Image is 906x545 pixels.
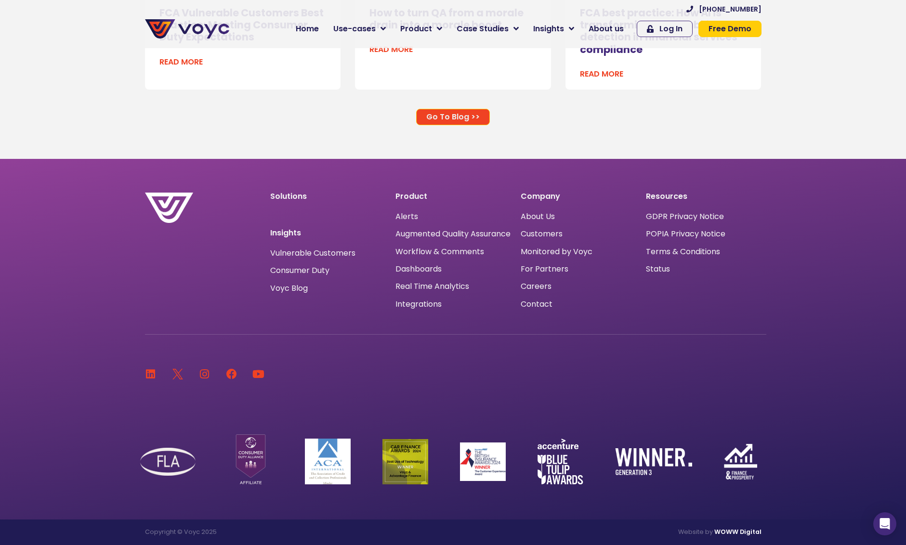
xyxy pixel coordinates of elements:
a: Solutions [270,191,307,202]
img: ACA [305,439,351,484]
a: Free Demo [698,21,762,37]
a: Read more about FCA Vulnerable Customers Best Practice: Meeting Consumer Duty Expectations [159,56,203,68]
span: Log In [659,25,683,33]
a: Go To Blog >> [416,109,490,125]
a: Case Studies [449,19,526,39]
a: Use-cases [326,19,393,39]
a: Read more about FCA best practice: How AI is transforming vulnerability detection in financial se... [580,68,623,80]
a: Home [289,19,326,39]
span: [PHONE_NUMBER] [699,6,762,13]
span: Free Demo [709,25,751,33]
span: Product [400,23,432,35]
p: Copyright © Voyc 2025 [145,529,448,535]
p: Company [521,193,636,200]
p: Product [395,193,511,200]
a: [PHONE_NUMBER] [686,6,762,13]
a: WOWW Digital [714,528,762,536]
span: Insights [533,23,564,35]
span: Home [296,23,319,35]
span: About us [589,23,624,35]
img: finance-and-prosperity [724,444,757,479]
span: Use-cases [333,23,376,35]
span: Job title [128,78,160,89]
a: Vulnerable Customers [270,249,355,257]
span: Phone [128,39,152,50]
a: Augmented Quality Assurance [395,229,511,238]
p: Insights [270,229,386,237]
p: Website by [458,529,762,535]
a: Insights [526,19,581,39]
img: winner-generation [615,448,692,475]
a: Read more about How to turn QA from a morale drain into a morale boost [369,44,413,55]
img: FLA Logo [140,448,196,476]
div: Open Intercom Messenger [873,512,896,535]
a: About us [581,19,631,39]
a: Log In [637,21,693,37]
img: Car Finance Winner logo [382,439,428,484]
img: accenture-blue-tulip-awards [538,439,583,484]
img: voyc-full-logo [145,19,229,39]
a: Consumer Duty [270,267,329,274]
span: Go To Blog >> [426,113,480,121]
p: Resources [646,193,762,200]
span: Case Studies [457,23,509,35]
a: Privacy Policy [198,200,244,210]
a: Product [393,19,449,39]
